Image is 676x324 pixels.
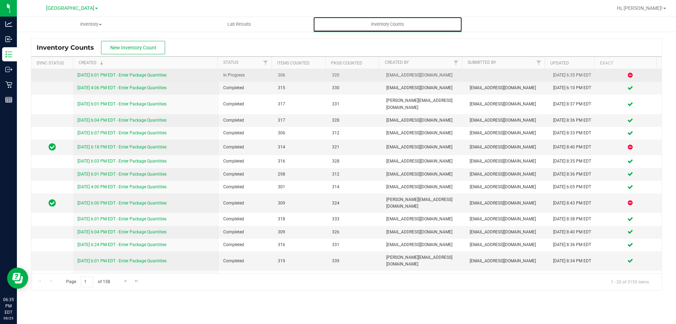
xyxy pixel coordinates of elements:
th: Exact [594,57,656,69]
span: [EMAIL_ADDRESS][DOMAIN_NAME] [470,216,545,222]
a: [DATE] 6:00 PM EDT - Enter Package Quantities [77,201,167,206]
span: Lab Results [218,21,261,27]
a: [DATE] 6:01 PM EDT - Enter Package Quantities [77,216,167,221]
span: [EMAIL_ADDRESS][DOMAIN_NAME] [386,171,461,178]
span: 316 [278,158,324,165]
span: 339 [332,258,378,264]
span: [EMAIL_ADDRESS][DOMAIN_NAME] [386,216,461,222]
a: [DATE] 6:01 PM EDT - Enter Package Quantities [77,258,167,263]
span: [EMAIL_ADDRESS][DOMAIN_NAME] [470,158,545,165]
span: In Sync [49,142,56,152]
span: 315 [278,85,324,91]
span: Completed [223,130,269,136]
span: 314 [332,184,378,190]
a: [DATE] 6:24 PM EDT - Enter Package Quantities [77,242,167,247]
span: Completed [223,258,269,264]
span: 314 [278,144,324,151]
span: 316 [278,242,324,248]
span: Completed [223,171,269,178]
span: In Sync [49,198,56,208]
div: [DATE] 6:10 PM EDT [553,85,595,91]
span: [EMAIL_ADDRESS][DOMAIN_NAME] [470,85,545,91]
div: [DATE] 8:40 PM EDT [553,144,595,151]
span: [EMAIL_ADDRESS][DOMAIN_NAME] [386,72,461,79]
a: Submitted By [468,60,496,65]
span: 328 [332,117,378,124]
span: Page of 158 [60,276,116,287]
inline-svg: Outbound [5,66,12,73]
a: Sync Status [37,61,64,66]
span: 328 [332,158,378,165]
span: [EMAIL_ADDRESS][DOMAIN_NAME] [386,184,461,190]
span: [EMAIL_ADDRESS][DOMAIN_NAME] [470,184,545,190]
span: Completed [223,144,269,151]
span: Completed [223,158,269,165]
iframe: Resource center [7,268,28,289]
a: Filter [260,57,271,69]
div: [DATE] 6:05 PM EDT [553,184,595,190]
span: Completed [223,85,269,91]
span: Completed [223,216,269,222]
div: [DATE] 8:33 PM EDT [553,130,595,136]
span: [EMAIL_ADDRESS][DOMAIN_NAME] [470,242,545,248]
span: [EMAIL_ADDRESS][DOMAIN_NAME] [386,158,461,165]
span: 318 [278,216,324,222]
div: [DATE] 8:43 PM EDT [553,200,595,207]
a: Lab Results [165,17,313,32]
span: 312 [332,130,378,136]
inline-svg: Inventory [5,51,12,58]
span: [EMAIL_ADDRESS][DOMAIN_NAME] [386,229,461,236]
span: In Progress [223,72,269,79]
span: 330 [332,85,378,91]
div: [DATE] 8:34 PM EDT [553,258,595,264]
a: [DATE] 6:18 PM EDT - Enter Package Quantities [77,145,167,149]
a: Inventory [17,17,165,32]
span: [PERSON_NAME][EMAIL_ADDRESS][DOMAIN_NAME] [386,196,461,210]
span: 331 [332,242,378,248]
span: [EMAIL_ADDRESS][DOMAIN_NAME] [386,117,461,124]
span: [EMAIL_ADDRESS][DOMAIN_NAME] [386,85,461,91]
span: Completed [223,101,269,108]
span: [EMAIL_ADDRESS][DOMAIN_NAME] [470,130,545,136]
a: [DATE] 6:01 PM EDT - Enter Package Quantities [77,73,167,78]
span: [EMAIL_ADDRESS][DOMAIN_NAME] [386,144,461,151]
span: 309 [278,200,324,207]
span: 317 [278,101,324,108]
span: 317 [278,117,324,124]
a: [DATE] 6:03 PM EDT - Enter Package Quantities [77,159,167,164]
span: 333 [332,216,378,222]
a: Created By [385,60,409,65]
div: [DATE] 8:37 PM EDT [553,101,595,108]
span: New Inventory Count [110,45,156,50]
span: Hi, [PERSON_NAME]! [617,5,663,11]
span: 301 [278,184,324,190]
span: [EMAIL_ADDRESS][DOMAIN_NAME] [470,229,545,236]
span: Completed [223,229,269,236]
a: Go to the last page [132,276,142,286]
a: [DATE] 6:04 PM EDT - Enter Package Quantities [77,230,167,234]
span: [EMAIL_ADDRESS][DOMAIN_NAME] [470,117,545,124]
inline-svg: Retail [5,81,12,88]
span: [EMAIL_ADDRESS][DOMAIN_NAME] [470,101,545,108]
span: [EMAIL_ADDRESS][DOMAIN_NAME] [386,130,461,136]
span: [GEOGRAPHIC_DATA] [46,5,94,11]
span: 298 [278,171,324,178]
span: 312 [332,171,378,178]
span: Completed [223,117,269,124]
span: Completed [223,242,269,248]
span: [EMAIL_ADDRESS][DOMAIN_NAME] [470,171,545,178]
div: [DATE] 6:35 PM EDT [553,72,595,79]
span: 326 [332,229,378,236]
a: Inventory Counts [313,17,462,32]
a: Filter [450,57,462,69]
a: [DATE] 4:06 PM EDT - Enter Package Quantities [77,85,167,90]
button: New Inventory Count [101,41,165,54]
div: [DATE] 8:38 PM EDT [553,216,595,222]
inline-svg: Inbound [5,36,12,43]
a: [DATE] 6:01 PM EDT - Enter Package Quantities [77,102,167,106]
span: 309 [278,229,324,236]
span: 306 [278,130,324,136]
span: 321 [332,144,378,151]
inline-svg: Reports [5,96,12,103]
div: [DATE] 8:36 PM EDT [553,117,595,124]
